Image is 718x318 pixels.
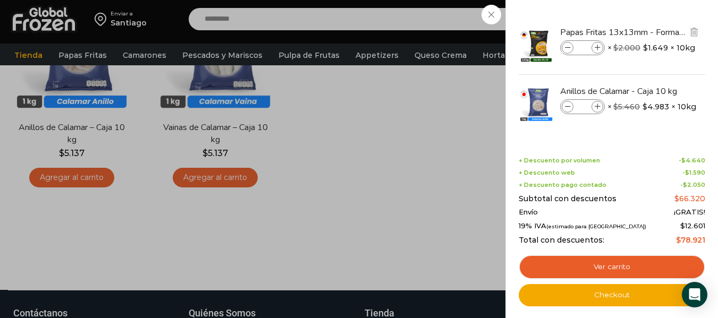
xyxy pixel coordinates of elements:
span: $ [643,42,648,53]
a: Anillos de Calamar - Caja 10 kg [560,85,687,97]
a: Checkout [519,284,705,306]
bdi: 2.000 [613,43,640,53]
span: $ [685,169,689,176]
input: Product quantity [575,42,590,54]
span: + Descuento pago contado [519,182,606,188]
span: Subtotal con descuentos [519,194,616,203]
span: ¡GRATIS! [674,208,705,217]
span: × × 10kg [607,40,695,55]
bdi: 78.921 [676,235,705,245]
span: $ [683,181,687,188]
bdi: 5.460 [613,102,640,111]
a: Papas Fritas 13x13mm - Formato 2,5 kg - Caja 10 kg [560,27,687,38]
span: $ [643,101,647,112]
span: $ [676,235,681,245]
img: Eliminar Papas Fritas 13x13mm - Formato 2,5 kg - Caja 10 kg del carrito [689,27,699,37]
div: Open Intercom Messenger [682,282,707,307]
span: 12.601 [680,221,705,230]
span: $ [613,43,618,53]
span: Envío [519,208,538,217]
span: $ [674,194,679,203]
bdi: 1.590 [685,169,705,176]
bdi: 1.649 [643,42,668,53]
span: $ [613,102,618,111]
bdi: 4.983 [643,101,669,112]
bdi: 2.050 [683,181,705,188]
input: Product quantity [575,101,590,113]
span: $ [681,157,686,164]
span: $ [680,221,685,230]
span: + Descuento web [519,169,575,176]
span: - [679,157,705,164]
span: - [680,182,705,188]
bdi: 66.320 [674,194,705,203]
a: Ver carrito [519,255,705,279]
small: (estimado para [GEOGRAPHIC_DATA]) [546,224,646,229]
bdi: 4.640 [681,157,705,164]
span: × × 10kg [607,99,696,114]
a: Eliminar Papas Fritas 13x13mm - Formato 2,5 kg - Caja 10 kg del carrito [688,26,700,39]
span: Total con descuentos: [519,236,604,245]
span: + Descuento por volumen [519,157,600,164]
span: 19% IVA [519,222,646,230]
span: - [682,169,705,176]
